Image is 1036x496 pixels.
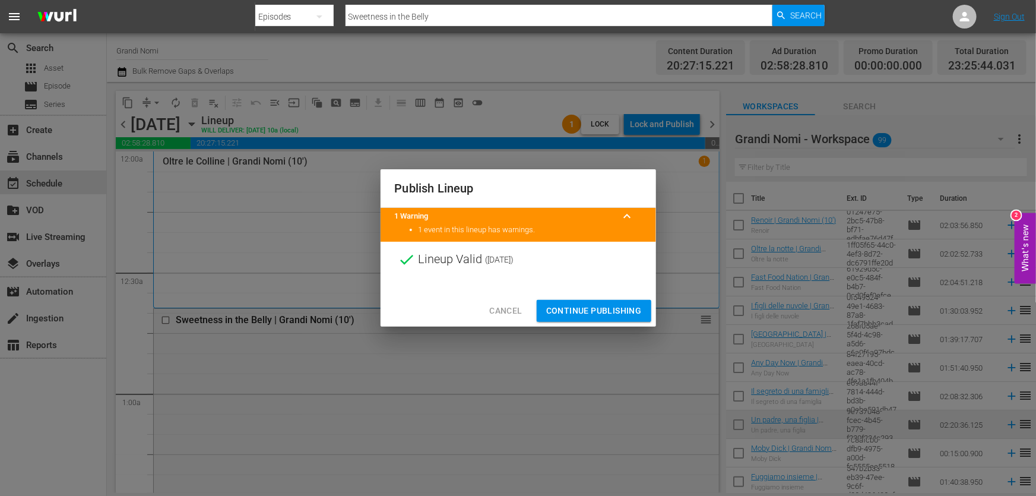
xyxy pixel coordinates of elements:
li: 1 event in this lineup has warnings. [419,225,642,236]
div: 2 [1012,210,1021,220]
img: ans4CAIJ8jUAAAAAAAAAAAAAAAAAAAAAAAAgQb4GAAAAAAAAAAAAAAAAAAAAAAAAJMjXAAAAAAAAAAAAAAAAAAAAAAAAgAT5G... [28,3,85,31]
span: menu [7,10,21,24]
title: 1 Warning [395,211,613,222]
a: Sign Out [994,12,1025,21]
button: keyboard_arrow_up [613,202,642,230]
button: Cancel [480,300,531,322]
button: Open Feedback Widget [1015,213,1036,283]
button: Continue Publishing [537,300,651,322]
div: Lineup Valid [381,242,656,277]
span: Search [790,5,822,26]
span: Cancel [489,304,522,318]
span: Continue Publishing [546,304,642,318]
span: keyboard_arrow_up [620,209,635,223]
span: ( [DATE] ) [486,251,514,268]
h2: Publish Lineup [395,179,642,198]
